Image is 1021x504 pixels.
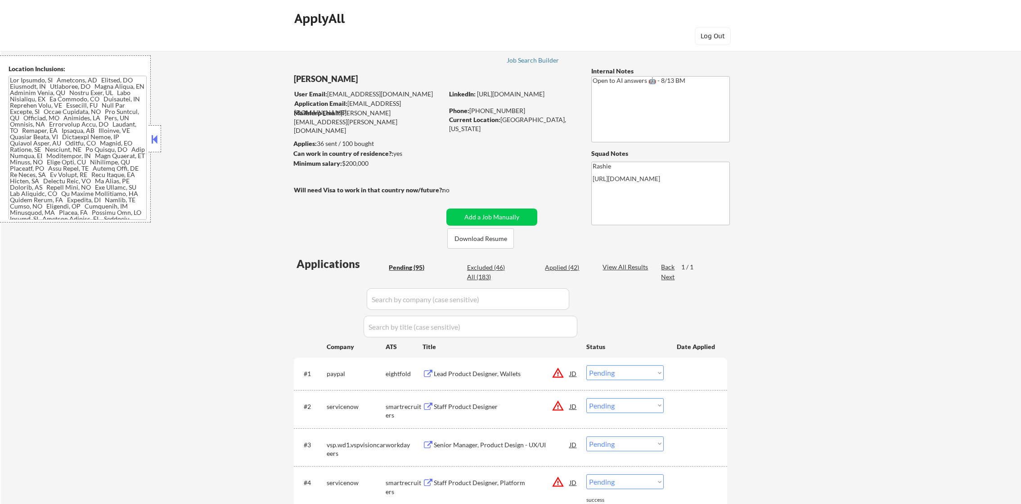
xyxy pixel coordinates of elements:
[294,109,443,135] div: [PERSON_NAME][EMAIL_ADDRESS][PERSON_NAME][DOMAIN_NAME]
[304,440,319,450] div: #3
[447,228,514,249] button: Download Resume
[569,365,578,381] div: JD
[9,64,147,73] div: Location Inclusions:
[569,436,578,453] div: JD
[661,263,675,272] div: Back
[293,139,443,148] div: 36 sent / 100 bought
[327,440,386,458] div: vsp.wd1.vspvisioncareers
[327,402,386,411] div: servicenow
[389,263,434,272] div: Pending (95)
[293,150,393,157] strong: Can work in country of residence?:
[386,342,423,351] div: ATS
[304,402,319,411] div: #2
[423,342,578,351] div: Title
[677,342,716,351] div: Date Applied
[434,402,570,411] div: Staff Product Designer
[661,272,675,282] div: Next
[442,186,468,195] div: no
[294,99,443,117] div: [EMAIL_ADDRESS][DOMAIN_NAME]
[591,149,730,158] div: Squad Notes
[552,367,564,379] button: warning_amber
[327,369,386,378] div: paypal
[386,440,423,450] div: workday
[434,440,570,450] div: Senior Manager, Product Design - UX/UI
[569,474,578,490] div: JD
[449,116,500,123] strong: Current Location:
[294,109,341,117] strong: Mailslurp Email:
[293,149,441,158] div: yes
[304,369,319,378] div: #1
[586,496,622,504] div: success
[552,476,564,488] button: warning_amber
[293,159,443,168] div: $200,000
[294,11,347,26] div: ApplyAll
[467,272,512,282] div: All (183)
[507,57,559,66] a: Job Search Builder
[293,140,317,147] strong: Applies:
[327,478,386,487] div: servicenow
[545,263,590,272] div: Applied (42)
[294,90,443,99] div: [EMAIL_ADDRESS][DOMAIN_NAME]
[297,259,386,269] div: Applications
[386,478,423,496] div: smartrecruiters
[386,369,423,378] div: eightfold
[507,57,559,64] div: Job Search Builder
[434,369,570,378] div: Lead Product Designer, Wallets
[294,186,444,194] strong: Will need Visa to work in that country now/future?:
[449,115,576,133] div: [GEOGRAPHIC_DATA], [US_STATE]
[294,100,347,107] strong: Application Email:
[449,107,469,114] strong: Phone:
[603,263,651,272] div: View All Results
[364,316,577,337] input: Search by title (case sensitive)
[327,342,386,351] div: Company
[552,400,564,412] button: warning_amber
[591,67,730,76] div: Internal Notes
[681,263,702,272] div: 1 / 1
[434,478,570,487] div: Staff Product Designer, Platform
[569,398,578,414] div: JD
[446,209,537,226] button: Add a Job Manually
[449,106,576,115] div: [PHONE_NUMBER]
[367,288,569,310] input: Search by company (case sensitive)
[293,159,342,167] strong: Minimum salary:
[467,263,512,272] div: Excluded (46)
[304,478,319,487] div: #4
[294,90,327,98] strong: User Email:
[294,73,479,85] div: [PERSON_NAME]
[695,27,731,45] button: Log Out
[477,90,544,98] a: [URL][DOMAIN_NAME]
[449,90,476,98] strong: LinkedIn:
[586,338,664,354] div: Status
[386,402,423,420] div: smartrecruiters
